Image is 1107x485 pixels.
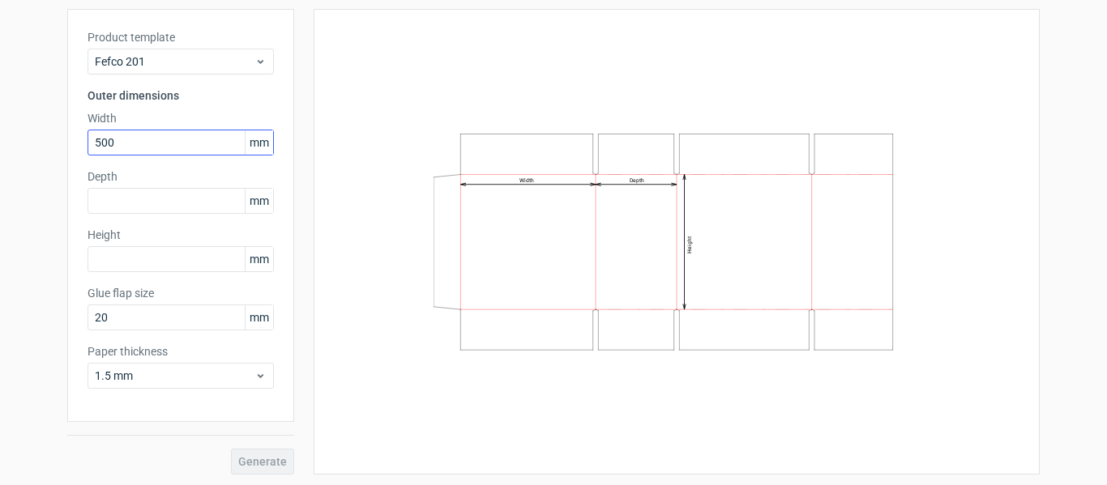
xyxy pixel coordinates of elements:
span: 1.5 mm [95,368,254,384]
label: Height [88,227,274,243]
span: mm [245,305,273,330]
span: mm [245,189,273,213]
text: Height [686,236,693,253]
span: mm [245,130,273,155]
label: Depth [88,168,274,185]
h3: Outer dimensions [88,87,274,104]
label: Glue flap size [88,285,274,301]
span: Fefco 201 [95,53,254,70]
span: mm [245,247,273,271]
label: Paper thickness [88,343,274,359]
label: Width [88,110,274,126]
text: Depth [630,177,644,184]
text: Width [519,177,534,184]
label: Product template [88,29,274,45]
